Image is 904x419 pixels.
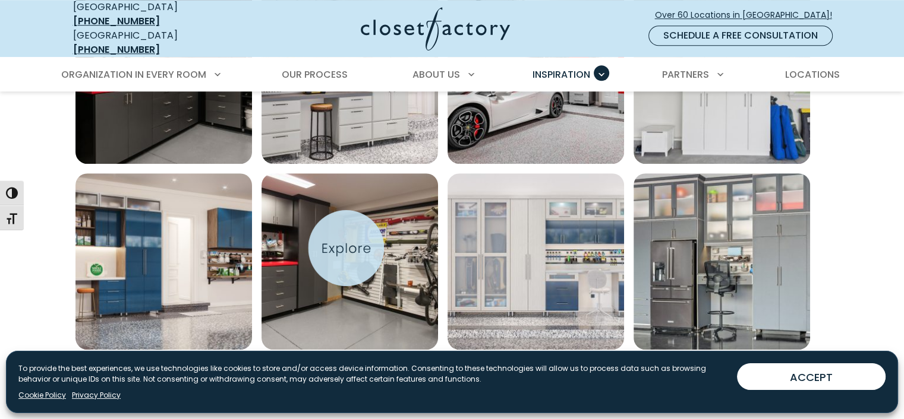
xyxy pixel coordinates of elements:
[262,173,438,350] img: Custom garage slatwall organizer for bikes, surf boards, and tools
[73,28,245,57] div: [GEOGRAPHIC_DATA]
[648,26,833,46] a: Schedule a Free Consultation
[75,173,252,350] a: Open inspiration gallery to preview enlarged image
[662,68,709,81] span: Partners
[634,173,810,350] a: Open inspiration gallery to preview enlarged image
[72,390,121,401] a: Privacy Policy
[737,363,886,390] button: ACCEPT
[654,5,842,26] a: Over 60 Locations in [GEOGRAPHIC_DATA]!
[18,390,66,401] a: Cookie Policy
[448,173,624,350] img: Custom garage design with high-gloss blue cabinets, frosted glass doors, and a slat wall organizer
[18,363,727,385] p: To provide the best experiences, we use technologies like cookies to store and/or access device i...
[73,43,160,56] a: [PHONE_NUMBER]
[73,14,160,28] a: [PHONE_NUMBER]
[655,9,842,21] span: Over 60 Locations in [GEOGRAPHIC_DATA]!
[448,173,624,350] a: Open inspiration gallery to preview enlarged image
[634,173,810,350] img: Gray garage built-in setup with an integrated refrigerator, tool workstation, and high cabinets f...
[262,173,438,350] a: Open inspiration gallery to preview enlarged image
[785,68,839,81] span: Locations
[282,68,348,81] span: Our Process
[412,68,460,81] span: About Us
[533,68,590,81] span: Inspiration
[53,58,852,91] nav: Primary Menu
[75,173,252,350] img: Custom garage cabinetry with polyaspartic flooring and high-gloss blue cabinetry
[361,7,510,50] img: Closet Factory Logo
[61,68,206,81] span: Organization in Every Room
